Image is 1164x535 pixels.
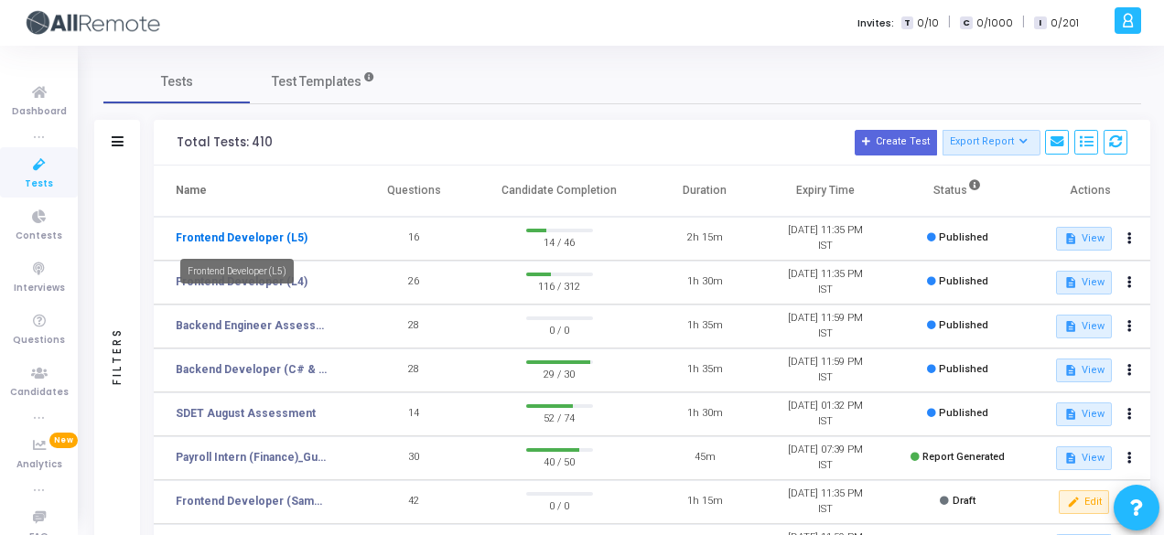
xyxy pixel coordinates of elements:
[765,261,886,305] td: [DATE] 11:35 PM IST
[12,104,67,120] span: Dashboard
[901,16,913,30] span: T
[13,333,65,348] span: Questions
[154,166,354,217] th: Name
[644,392,765,436] td: 1h 30m
[1056,227,1112,251] button: View
[855,130,937,155] button: Create Test
[644,166,765,217] th: Duration
[526,408,593,426] span: 52 / 74
[885,166,1029,217] th: Status
[526,232,593,251] span: 14 / 46
[765,217,886,261] td: [DATE] 11:35 PM IST
[765,305,886,348] td: [DATE] 11:59 PM IST
[176,230,307,246] a: Frontend Developer (L5)
[948,13,951,32] span: |
[10,385,69,401] span: Candidates
[354,261,475,305] td: 26
[354,348,475,392] td: 28
[161,72,193,91] span: Tests
[644,305,765,348] td: 1h 35m
[765,166,886,217] th: Expiry Time
[1063,276,1076,289] mat-icon: description
[354,392,475,436] td: 14
[857,16,894,31] label: Invites:
[354,436,475,480] td: 30
[939,275,988,287] span: Published
[354,305,475,348] td: 28
[23,5,160,41] img: logo
[939,363,988,375] span: Published
[765,480,886,524] td: [DATE] 11:35 PM IST
[765,392,886,436] td: [DATE] 01:32 PM IST
[1056,315,1112,338] button: View
[526,320,593,338] span: 0 / 0
[109,255,125,456] div: Filters
[1063,232,1076,245] mat-icon: description
[177,135,273,150] div: Total Tests: 410
[526,452,593,470] span: 40 / 50
[765,436,886,480] td: [DATE] 07:39 PM IST
[644,348,765,392] td: 1h 35m
[644,436,765,480] td: 45m
[176,405,316,422] a: SDET August Assessment
[1059,490,1109,514] button: Edit
[1063,320,1076,333] mat-icon: description
[976,16,1013,31] span: 0/1000
[176,361,328,378] a: Backend Developer (C# & .Net)
[176,449,328,465] a: Payroll Intern (Finance)_Gurugram_Campus
[917,16,939,31] span: 0/10
[1056,358,1112,382] button: View
[176,317,328,334] a: Backend Engineer Assessment
[180,259,294,284] div: Frontend Developer (L5)
[1063,364,1076,377] mat-icon: description
[526,276,593,294] span: 116 / 312
[526,364,593,382] span: 29 / 30
[644,261,765,305] td: 1h 30m
[943,130,1040,155] button: Export Report
[16,229,62,244] span: Contests
[176,493,328,509] a: Frontend Developer (Sample payo)
[644,480,765,524] td: 1h 15m
[49,433,78,448] span: New
[354,166,475,217] th: Questions
[939,407,988,419] span: Published
[1056,402,1112,426] button: View
[25,177,53,192] span: Tests
[354,480,475,524] td: 42
[953,495,975,507] span: Draft
[474,166,644,217] th: Candidate Completion
[14,281,65,296] span: Interviews
[644,217,765,261] td: 2h 15m
[939,231,988,243] span: Published
[1056,446,1112,470] button: View
[939,319,988,331] span: Published
[960,16,972,30] span: C
[1063,452,1076,465] mat-icon: description
[1029,166,1150,217] th: Actions
[765,348,886,392] td: [DATE] 11:59 PM IST
[272,72,361,91] span: Test Templates
[1066,496,1079,508] mat-icon: edit
[16,457,62,473] span: Analytics
[1051,16,1079,31] span: 0/201
[1034,16,1046,30] span: I
[354,217,475,261] td: 16
[526,496,593,514] span: 0 / 0
[1022,13,1025,32] span: |
[1063,408,1076,421] mat-icon: description
[922,451,1005,463] span: Report Generated
[1056,271,1112,294] button: View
